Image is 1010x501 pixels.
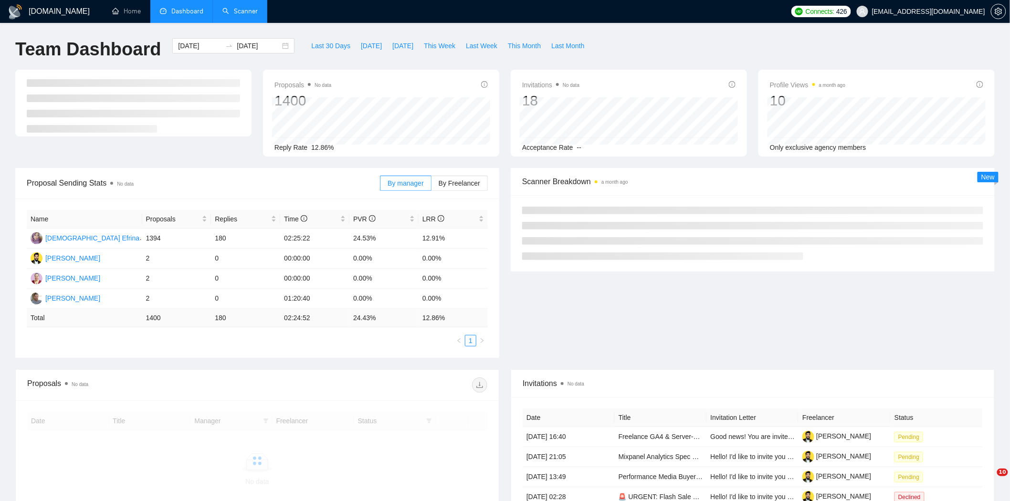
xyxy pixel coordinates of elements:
a: MO[PERSON_NAME] [31,294,100,302]
th: Freelancer [799,408,891,427]
span: No data [563,83,579,88]
button: right [476,335,488,346]
span: info-circle [977,81,983,88]
span: Last 30 Days [311,41,350,51]
span: Reply Rate [274,144,307,151]
button: Last 30 Days [306,38,356,53]
span: -- [577,144,581,151]
span: Last Month [551,41,584,51]
a: E[DEMOGRAPHIC_DATA] Efrina [31,234,139,241]
td: 0 [211,269,280,289]
span: swap-right [225,42,233,50]
td: [DATE] 21:05 [523,447,615,467]
span: Pending [894,432,923,442]
td: 2 [142,269,211,289]
span: 12.86% [311,144,334,151]
time: a month ago [819,83,846,88]
span: dashboard [160,8,167,14]
a: searchScanner [222,7,258,15]
span: 10 [997,469,1008,476]
td: 12.86 % [419,309,488,327]
a: Pending [894,473,927,480]
a: Pending [894,433,927,440]
span: Connects: [806,6,834,17]
span: 426 [836,6,847,17]
td: 0.00% [419,269,488,289]
span: Proposals [146,214,200,224]
td: 2 [142,249,211,269]
img: MO [31,292,42,304]
h1: Team Dashboard [15,38,161,61]
a: [PERSON_NAME] [802,432,871,440]
a: Declined [894,493,928,501]
td: 180 [211,229,280,249]
span: Replies [215,214,269,224]
span: left [456,338,462,344]
span: By manager [388,179,423,187]
time: a month ago [601,179,628,185]
span: Last Week [466,41,497,51]
a: setting [991,8,1006,15]
td: Performance Media Buyer – Slash CAC & Scale Cold Traffic Fast for DTC Brand ($30M Revenue Goal) [615,467,707,487]
div: 18 [522,92,579,110]
span: PVR [353,215,376,223]
li: 1 [465,335,476,346]
span: to [225,42,233,50]
span: No data [117,181,134,187]
button: Last Month [546,38,589,53]
div: 10 [770,92,845,110]
td: 00:00:00 [280,269,349,289]
span: [DATE] [361,41,382,51]
div: [PERSON_NAME] [45,253,100,263]
button: This Week [419,38,461,53]
td: 0.00% [419,249,488,269]
a: [PERSON_NAME] [802,452,871,460]
td: 0.00% [349,249,419,269]
td: [DATE] 16:40 [523,427,615,447]
td: 0 [211,289,280,309]
span: Pending [894,472,923,482]
span: This Month [508,41,541,51]
span: Profile Views [770,79,845,91]
a: homeHome [112,7,141,15]
span: Pending [894,452,923,462]
li: Next Page [476,335,488,346]
span: New [981,173,995,181]
td: 12.91% [419,229,488,249]
span: info-circle [438,215,444,222]
span: LRR [422,215,444,223]
td: Mixpanel Analytics Spec & Dashboard Setup for Conversational AI App [615,447,707,467]
span: info-circle [481,81,488,88]
td: [DATE] 13:49 [523,467,615,487]
input: Start date [178,41,221,51]
span: Only exclusive agency members [770,144,866,151]
div: 1400 [274,92,331,110]
div: [PERSON_NAME] [45,273,100,283]
span: No data [315,83,331,88]
div: Proposals [27,377,257,393]
span: Time [284,215,307,223]
img: logo [8,4,23,20]
td: 1400 [142,309,211,327]
span: Invitations [523,377,983,389]
td: 0.00% [419,289,488,309]
span: Invitations [522,79,579,91]
a: Mixpanel Analytics Spec & Dashboard Setup for Conversational AI App [619,453,828,460]
button: [DATE] [356,38,387,53]
span: Dashboard [171,7,203,15]
img: E [31,232,42,244]
span: No data [72,382,88,387]
th: Proposals [142,210,211,229]
li: Previous Page [453,335,465,346]
a: Performance Media Buyer – Slash CAC & Scale Cold Traffic Fast for DTC Brand ($30M Revenue Goal) [619,473,924,480]
td: Freelance GA4 & Server-Side Tracking Specialist [615,427,707,447]
td: 2 [142,289,211,309]
img: upwork-logo.png [795,8,803,15]
input: End date [237,41,280,51]
td: 24.53% [349,229,419,249]
span: This Week [424,41,455,51]
a: [PERSON_NAME] [802,492,871,500]
td: 02:25:22 [280,229,349,249]
th: Status [891,408,983,427]
th: Invitation Letter [707,408,799,427]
